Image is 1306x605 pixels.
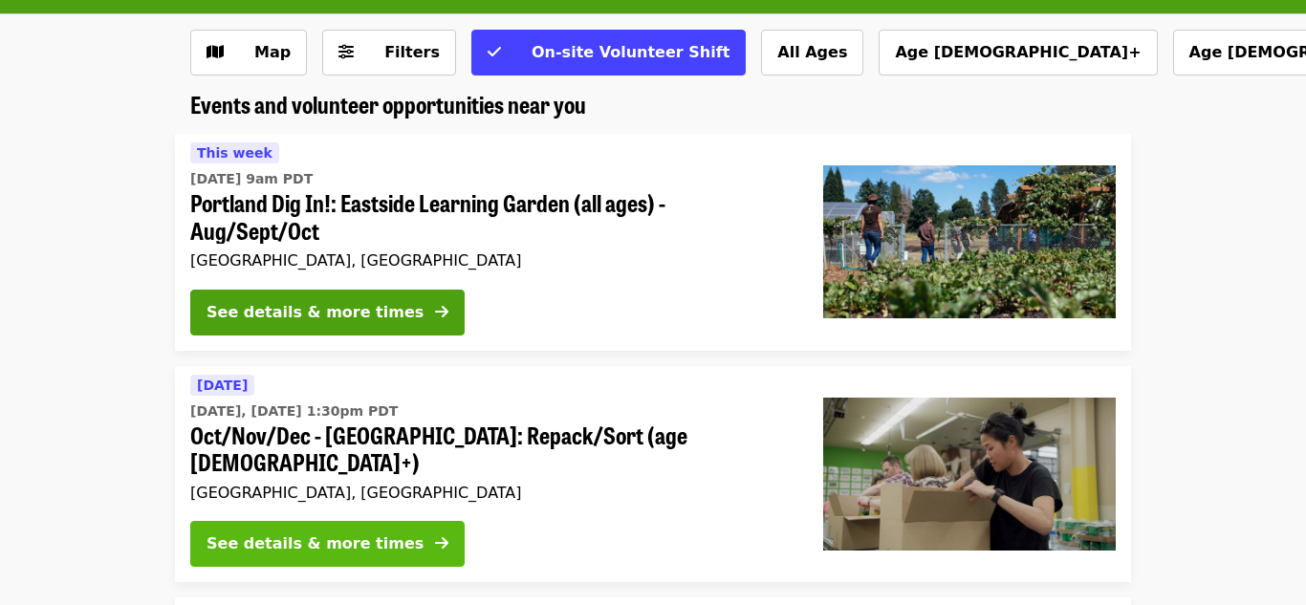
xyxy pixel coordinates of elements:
[190,290,465,335] button: See details & more times
[190,30,307,76] button: Show map view
[207,301,424,324] div: See details & more times
[190,251,793,270] div: [GEOGRAPHIC_DATA], [GEOGRAPHIC_DATA]
[338,43,354,61] i: sliders-h icon
[207,532,424,555] div: See details & more times
[879,30,1157,76] button: Age [DEMOGRAPHIC_DATA]+
[175,134,1131,351] a: See details for "Portland Dig In!: Eastside Learning Garden (all ages) - Aug/Sept/Oct"
[175,366,1131,583] a: See details for "Oct/Nov/Dec - Portland: Repack/Sort (age 8+)"
[254,43,291,61] span: Map
[823,165,1116,318] img: Portland Dig In!: Eastside Learning Garden (all ages) - Aug/Sept/Oct organized by Oregon Food Bank
[435,534,448,552] i: arrow-right icon
[207,43,224,61] i: map icon
[197,145,272,161] span: This week
[190,484,793,502] div: [GEOGRAPHIC_DATA], [GEOGRAPHIC_DATA]
[322,30,456,76] button: Filters (0 selected)
[190,521,465,567] button: See details & more times
[190,401,398,421] time: [DATE], [DATE] 1:30pm PDT
[471,30,746,76] button: On-site Volunteer Shift
[197,378,248,393] span: [DATE]
[823,398,1116,551] img: Oct/Nov/Dec - Portland: Repack/Sort (age 8+) organized by Oregon Food Bank
[435,303,448,321] i: arrow-right icon
[190,87,586,120] span: Events and volunteer opportunities near you
[488,43,501,61] i: check icon
[761,30,863,76] button: All Ages
[384,43,440,61] span: Filters
[190,421,793,477] span: Oct/Nov/Dec - [GEOGRAPHIC_DATA]: Repack/Sort (age [DEMOGRAPHIC_DATA]+)
[190,169,313,189] time: [DATE] 9am PDT
[532,43,729,61] span: On-site Volunteer Shift
[190,189,793,245] span: Portland Dig In!: Eastside Learning Garden (all ages) - Aug/Sept/Oct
